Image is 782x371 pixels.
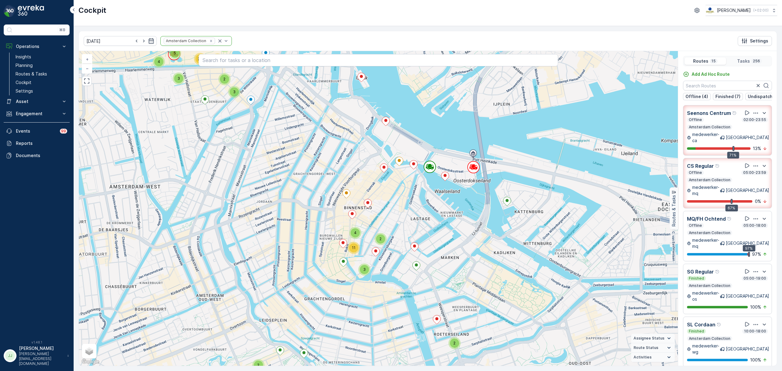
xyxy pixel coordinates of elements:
[16,98,57,105] p: Asset
[711,59,716,64] p: 15
[692,237,720,249] p: medewerker-mq
[352,245,356,250] span: 11
[4,340,70,344] span: v 1.48.1
[750,357,761,363] p: 100 %
[726,346,769,352] p: [GEOGRAPHIC_DATA]
[375,233,387,245] div: 2
[177,76,180,81] span: 3
[233,90,236,94] span: 3
[349,227,361,239] div: 4
[173,72,185,85] div: 3
[693,58,708,64] p: Routes
[82,55,92,64] a: Zoom In
[726,293,769,299] p: [GEOGRAPHIC_DATA]
[688,230,731,235] p: Amsterdam Collection
[688,329,705,334] p: Finished
[717,7,751,13] p: [PERSON_NAME]
[16,79,31,86] p: Cockpit
[448,337,461,349] div: 2
[750,38,768,44] p: Settings
[634,355,652,360] span: Activities
[194,53,206,65] div: 23
[4,345,70,366] button: JJ[PERSON_NAME][PERSON_NAME][EMAIL_ADDRESS][DOMAIN_NAME]
[86,57,89,62] span: +
[4,5,16,17] img: logo
[692,131,720,144] p: medewerker-ca
[706,7,714,14] img: basis-logo_rgb2x.png
[688,223,703,228] p: Offline
[753,145,761,152] p: 13 %
[726,240,769,246] p: [GEOGRAPHIC_DATA]
[687,321,715,328] p: SL Cordaan
[692,290,720,302] p: medewerker-os
[715,94,740,100] p: Finished (7)
[16,128,56,134] p: Events
[13,53,70,61] a: Insights
[4,137,70,149] a: Reports
[169,47,181,59] div: 5
[737,58,750,64] p: Tasks
[743,223,767,228] p: 05:00-18:00
[750,304,761,310] p: 100 %
[713,93,743,100] button: Finished (7)
[727,216,732,221] div: Help Tooltip Icon
[379,237,382,241] span: 2
[726,134,769,141] p: [GEOGRAPHIC_DATA]
[223,77,225,81] span: 2
[634,345,658,350] span: Route Status
[16,43,57,50] p: Operations
[16,71,47,77] p: Routes & Tasks
[683,71,730,77] a: Add Ad Hoc Route
[19,351,64,366] p: [PERSON_NAME][EMAIL_ADDRESS][DOMAIN_NAME]
[744,329,767,334] p: 10:00-18:00
[725,205,738,211] div: 67%
[631,334,675,343] summary: Assignee Status
[208,39,214,43] div: Remove Amsterdam Collection
[688,125,731,130] p: Amsterdam Collection
[752,59,761,64] p: 256
[683,93,711,100] button: Offline (4)
[631,353,675,362] summary: Activities
[453,341,455,345] span: 2
[4,125,70,137] a: Events99
[158,59,160,64] span: 4
[687,268,714,275] p: SG Regular
[688,276,705,281] p: Finished
[755,198,761,204] p: 0 %
[358,263,371,276] div: 3
[706,5,777,16] button: [PERSON_NAME](+02:00)
[671,195,677,227] p: Routes & Tasks
[218,73,231,85] div: 2
[16,62,33,68] p: Planning
[198,57,202,61] span: 23
[726,187,769,193] p: [GEOGRAPHIC_DATA]
[687,215,726,222] p: MQ/FH Ochtend
[164,38,207,44] div: Amsterdam Collection
[4,108,70,120] button: Engagement
[211,53,224,66] div: 15
[717,322,722,327] div: Help Tooltip Icon
[13,87,70,95] a: Settings
[348,242,360,254] div: 11
[82,344,96,358] a: Layers
[4,149,70,162] a: Documents
[16,54,31,60] p: Insights
[354,230,356,235] span: 4
[363,267,366,272] span: 3
[86,66,89,71] span: −
[738,36,772,46] button: Settings
[743,276,767,281] p: 05:00-19:00
[16,111,57,117] p: Engagement
[687,109,731,117] p: Seenons Centrum
[257,363,259,367] span: 2
[13,70,70,78] a: Routes & Tasks
[16,152,67,159] p: Documents
[5,351,15,361] div: JJ
[228,86,240,98] div: 3
[80,358,100,366] a: Open this area in Google Maps (opens a new window)
[688,117,703,122] p: Offline
[174,51,176,55] span: 5
[59,28,65,32] p: ⌘B
[61,129,66,134] p: 99
[732,111,737,116] div: Help Tooltip Icon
